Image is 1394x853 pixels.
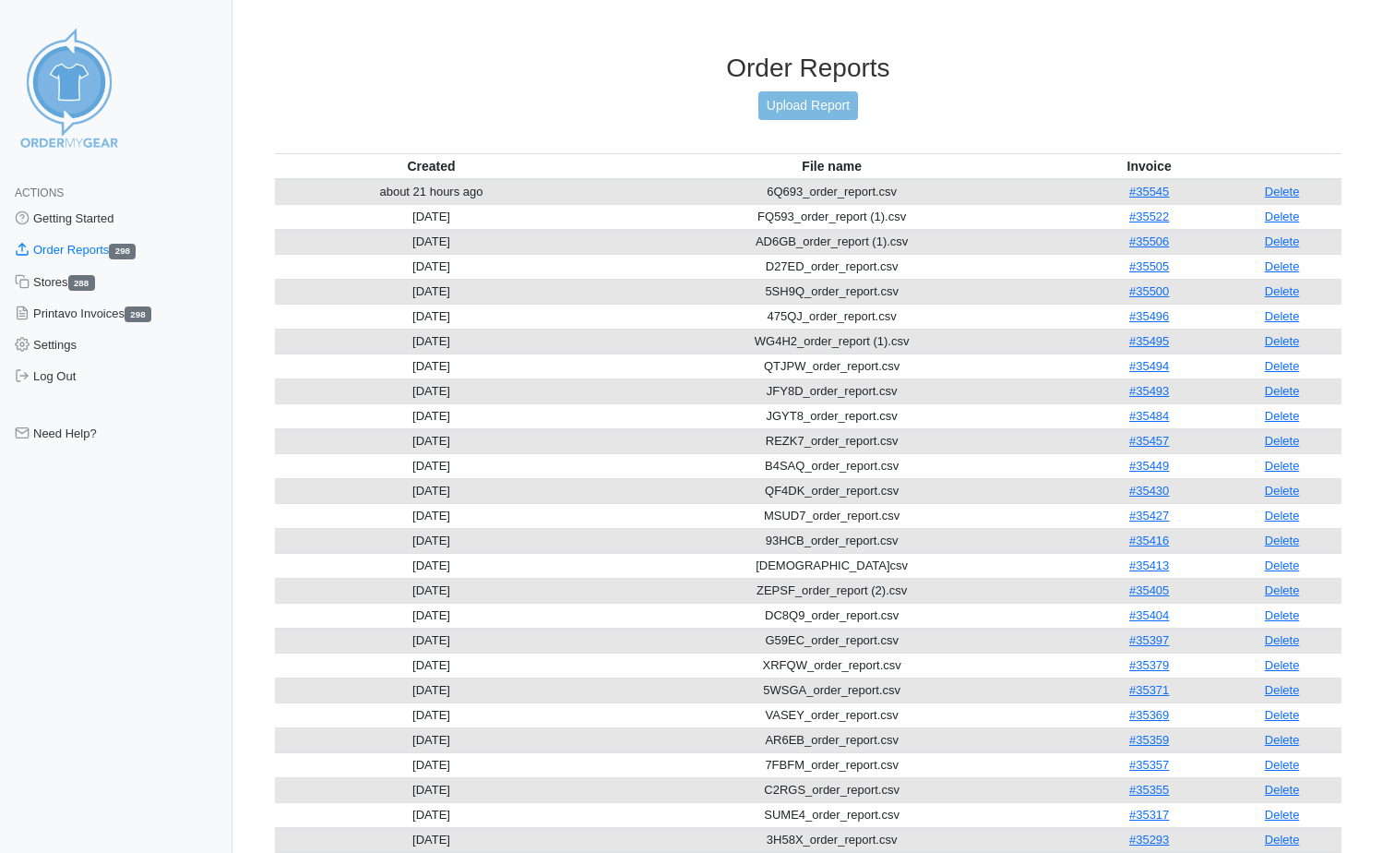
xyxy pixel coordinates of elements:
[588,678,1076,703] td: 5WSGA_order_report.csv
[1265,284,1300,298] a: Delete
[1129,210,1169,223] a: #35522
[588,329,1076,354] td: WG4H2_order_report (1).csv
[275,752,588,777] td: [DATE]
[275,553,588,578] td: [DATE]
[1265,658,1300,672] a: Delete
[1129,409,1169,423] a: #35484
[588,703,1076,727] td: VASEY_order_report.csv
[1129,509,1169,523] a: #35427
[1129,459,1169,473] a: #35449
[1265,808,1300,822] a: Delete
[275,603,588,628] td: [DATE]
[588,478,1076,503] td: QF4DK_order_report.csv
[275,403,588,428] td: [DATE]
[1129,783,1169,797] a: #35355
[1265,833,1300,847] a: Delete
[1265,359,1300,373] a: Delete
[1129,334,1169,348] a: #35495
[1265,758,1300,772] a: Delete
[1129,359,1169,373] a: #35494
[1265,708,1300,722] a: Delete
[275,428,588,453] td: [DATE]
[1265,484,1300,498] a: Delete
[588,354,1076,378] td: QTJPW_order_report.csv
[275,354,588,378] td: [DATE]
[275,578,588,603] td: [DATE]
[275,304,588,329] td: [DATE]
[1129,484,1169,498] a: #35430
[588,503,1076,528] td: MSUD7_order_report.csv
[1076,153,1222,179] th: Invoice
[1265,259,1300,273] a: Delete
[1129,658,1169,672] a: #35379
[275,628,588,653] td: [DATE]
[1265,583,1300,597] a: Delete
[1129,583,1169,597] a: #35405
[1265,434,1300,448] a: Delete
[588,153,1076,179] th: File name
[1129,559,1169,572] a: #35413
[1129,309,1169,323] a: #35496
[1265,559,1300,572] a: Delete
[275,678,588,703] td: [DATE]
[1129,808,1169,822] a: #35317
[1265,210,1300,223] a: Delete
[275,378,588,403] td: [DATE]
[1129,683,1169,697] a: #35371
[1265,459,1300,473] a: Delete
[1129,384,1169,398] a: #35493
[275,503,588,528] td: [DATE]
[275,279,588,304] td: [DATE]
[588,254,1076,279] td: D27ED_order_report.csv
[275,329,588,354] td: [DATE]
[588,802,1076,827] td: SUME4_order_report.csv
[275,727,588,752] td: [DATE]
[1129,284,1169,298] a: #35500
[275,179,588,205] td: about 21 hours ago
[275,153,588,179] th: Created
[275,827,588,852] td: [DATE]
[1129,733,1169,747] a: #35359
[588,727,1076,752] td: AR6EB_order_report.csv
[1265,633,1300,647] a: Delete
[588,304,1076,329] td: 475QJ_order_report.csv
[275,802,588,827] td: [DATE]
[1265,608,1300,622] a: Delete
[1129,259,1169,273] a: #35505
[758,91,858,120] a: Upload Report
[1129,608,1169,622] a: #35404
[588,378,1076,403] td: JFY8D_order_report.csv
[275,229,588,254] td: [DATE]
[588,204,1076,229] td: FQ593_order_report (1).csv
[68,275,95,291] span: 288
[588,777,1076,802] td: C2RGS_order_report.csv
[125,306,151,322] span: 298
[588,752,1076,777] td: 7FBFM_order_report.csv
[1129,833,1169,847] a: #35293
[1129,185,1169,198] a: #35545
[1129,534,1169,547] a: #35416
[588,279,1076,304] td: 5SH9Q_order_report.csv
[1265,534,1300,547] a: Delete
[1265,509,1300,523] a: Delete
[1265,783,1300,797] a: Delete
[1129,758,1169,772] a: #35357
[1265,683,1300,697] a: Delete
[1265,733,1300,747] a: Delete
[588,229,1076,254] td: AD6GB_order_report (1).csv
[588,653,1076,678] td: XRFQW_order_report.csv
[275,254,588,279] td: [DATE]
[588,528,1076,553] td: 93HCB_order_report.csv
[588,428,1076,453] td: REZK7_order_report.csv
[588,827,1076,852] td: 3H58X_order_report.csv
[588,578,1076,603] td: ZEPSF_order_report (2).csv
[1129,708,1169,722] a: #35369
[1129,633,1169,647] a: #35397
[588,179,1076,205] td: 6Q693_order_report.csv
[275,204,588,229] td: [DATE]
[588,453,1076,478] td: B4SAQ_order_report.csv
[588,603,1076,628] td: DC8Q9_order_report.csv
[1129,434,1169,448] a: #35457
[275,777,588,802] td: [DATE]
[1265,384,1300,398] a: Delete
